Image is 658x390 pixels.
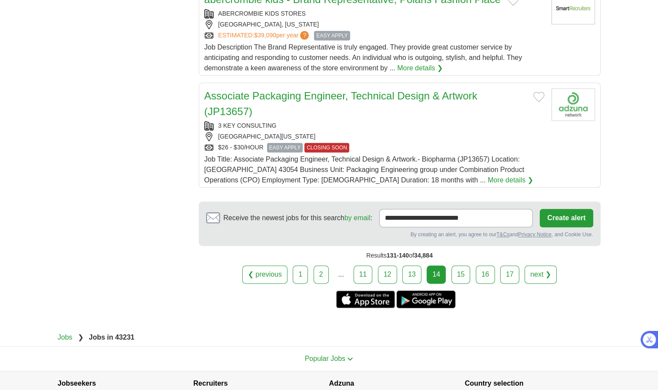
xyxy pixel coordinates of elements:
a: 2 [314,265,329,284]
span: 131-140 [387,252,409,259]
a: 16 [476,265,495,284]
button: Create alert [540,209,593,227]
a: Associate Packaging Engineer, Technical Design & Artwork (JP13657) [204,90,478,117]
img: Company logo [551,88,595,121]
a: ❮ previous [242,265,287,284]
span: ? [300,31,309,40]
a: More details ❯ [397,63,443,73]
a: 17 [500,265,519,284]
span: EASY APPLY [267,143,303,152]
a: T&Cs [496,231,509,238]
div: [GEOGRAPHIC_DATA], [US_STATE] [204,20,544,29]
span: Job Title: Associate Packaging Engineer, Technical Design & Artwork.- Biopharma (JP13657) Locatio... [204,155,524,184]
a: Jobs [58,334,73,341]
div: 14 [427,265,446,284]
div: By creating an alert, you agree to our and , and Cookie Use. [206,231,593,238]
span: Receive the newest jobs for this search : [224,213,372,223]
a: Get the Android app [397,291,455,308]
div: Results of [199,246,601,265]
a: 13 [402,265,421,284]
div: [GEOGRAPHIC_DATA][US_STATE] [204,132,544,141]
div: $26 - $30/HOUR [204,143,544,152]
button: Add to favorite jobs [533,92,544,102]
div: ... [332,266,350,283]
a: next ❯ [524,265,557,284]
a: Get the iPhone app [336,291,395,308]
a: Privacy Notice [518,231,551,238]
strong: Jobs in 43231 [89,334,134,341]
div: ABERCROMBIE KIDS STORES [204,9,544,18]
span: $39,090 [254,32,276,39]
a: 15 [451,265,471,284]
a: 1 [293,265,308,284]
a: More details ❯ [488,175,533,185]
div: 3 KEY CONSULTING [204,121,544,130]
a: by email [344,214,371,221]
a: 11 [354,265,373,284]
span: EASY APPLY [314,31,350,40]
span: Job Description The Brand Representative is truly engaged. They provide great customer service by... [204,43,522,72]
a: ESTIMATED:$39,090per year? [218,31,311,40]
a: 12 [378,265,397,284]
span: CLOSING SOON [304,143,349,152]
span: 34,884 [414,252,433,259]
span: Popular Jobs [305,355,345,362]
img: toggle icon [347,357,353,361]
span: ❯ [78,334,84,341]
